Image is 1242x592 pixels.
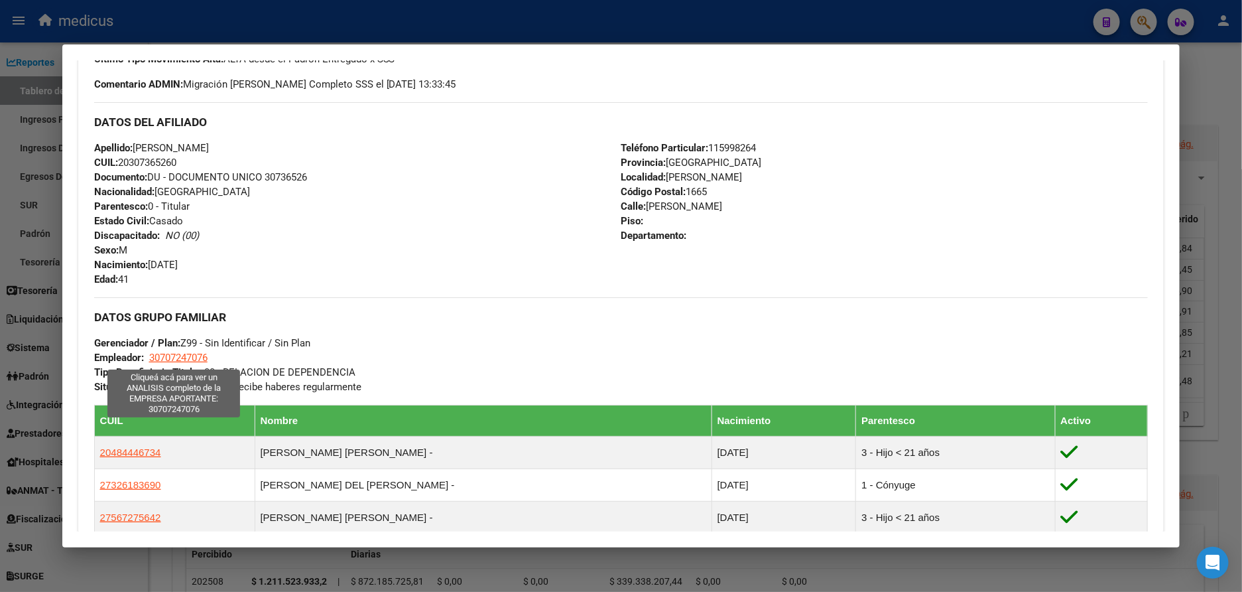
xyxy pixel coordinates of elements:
[100,479,161,490] span: 27326183690
[712,502,856,534] td: [DATE]
[94,200,190,212] span: 0 - Titular
[94,259,178,271] span: [DATE]
[94,381,361,393] span: 0 - Recibe haberes regularmente
[100,447,161,458] span: 20484446734
[94,337,180,349] strong: Gerenciador / Plan:
[1055,406,1148,437] th: Activo
[94,381,219,393] strong: Situacion de Revista Titular:
[621,171,743,183] span: [PERSON_NAME]
[621,186,686,198] strong: Código Postal:
[94,142,209,154] span: [PERSON_NAME]
[712,469,856,502] td: [DATE]
[94,310,1149,325] h3: DATOS GRUPO FAMILIAR
[255,502,712,534] td: [PERSON_NAME] [PERSON_NAME] -
[856,437,1055,469] td: 3 - Hijo < 21 años
[621,157,666,169] strong: Provincia:
[94,142,133,154] strong: Apellido:
[94,259,148,271] strong: Nacimiento:
[712,406,856,437] th: Nacimiento
[94,337,310,349] span: Z99 - Sin Identificar / Sin Plan
[94,244,127,256] span: M
[94,157,176,169] span: 20307365260
[94,352,144,364] strong: Empleador:
[1197,547,1229,579] div: Open Intercom Messenger
[94,406,255,437] th: CUIL
[255,437,712,469] td: [PERSON_NAME] [PERSON_NAME] -
[94,171,307,183] span: DU - DOCUMENTO UNICO 30736526
[621,171,666,183] strong: Localidad:
[621,200,723,212] span: [PERSON_NAME]
[94,171,147,183] strong: Documento:
[94,273,129,285] span: 41
[712,437,856,469] td: [DATE]
[856,502,1055,534] td: 3 - Hijo < 21 años
[94,366,204,378] strong: Tipo Beneficiario Titular:
[621,200,647,212] strong: Calle:
[100,512,161,523] span: 27567275642
[621,157,762,169] span: [GEOGRAPHIC_DATA]
[149,352,208,364] span: 30707247076
[94,186,250,198] span: [GEOGRAPHIC_DATA]
[621,142,757,154] span: 115998264
[94,77,456,92] span: Migración [PERSON_NAME] Completo SSS el [DATE] 13:33:45
[621,186,708,198] span: 1665
[621,215,644,227] strong: Piso:
[94,230,160,242] strong: Discapacitado:
[621,142,709,154] strong: Teléfono Particular:
[94,366,355,378] span: 00 - RELACION DE DEPENDENCIA
[856,406,1055,437] th: Parentesco
[94,115,1149,129] h3: DATOS DEL AFILIADO
[94,186,155,198] strong: Nacionalidad:
[255,469,712,502] td: [PERSON_NAME] DEL [PERSON_NAME] -
[94,215,183,227] span: Casado
[94,200,148,212] strong: Parentesco:
[94,244,119,256] strong: Sexo:
[94,215,149,227] strong: Estado Civil:
[255,406,712,437] th: Nombre
[856,469,1055,502] td: 1 - Cónyuge
[94,157,118,169] strong: CUIL:
[621,230,687,242] strong: Departamento:
[94,78,183,90] strong: Comentario ADMIN:
[94,273,118,285] strong: Edad:
[165,230,199,242] i: NO (00)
